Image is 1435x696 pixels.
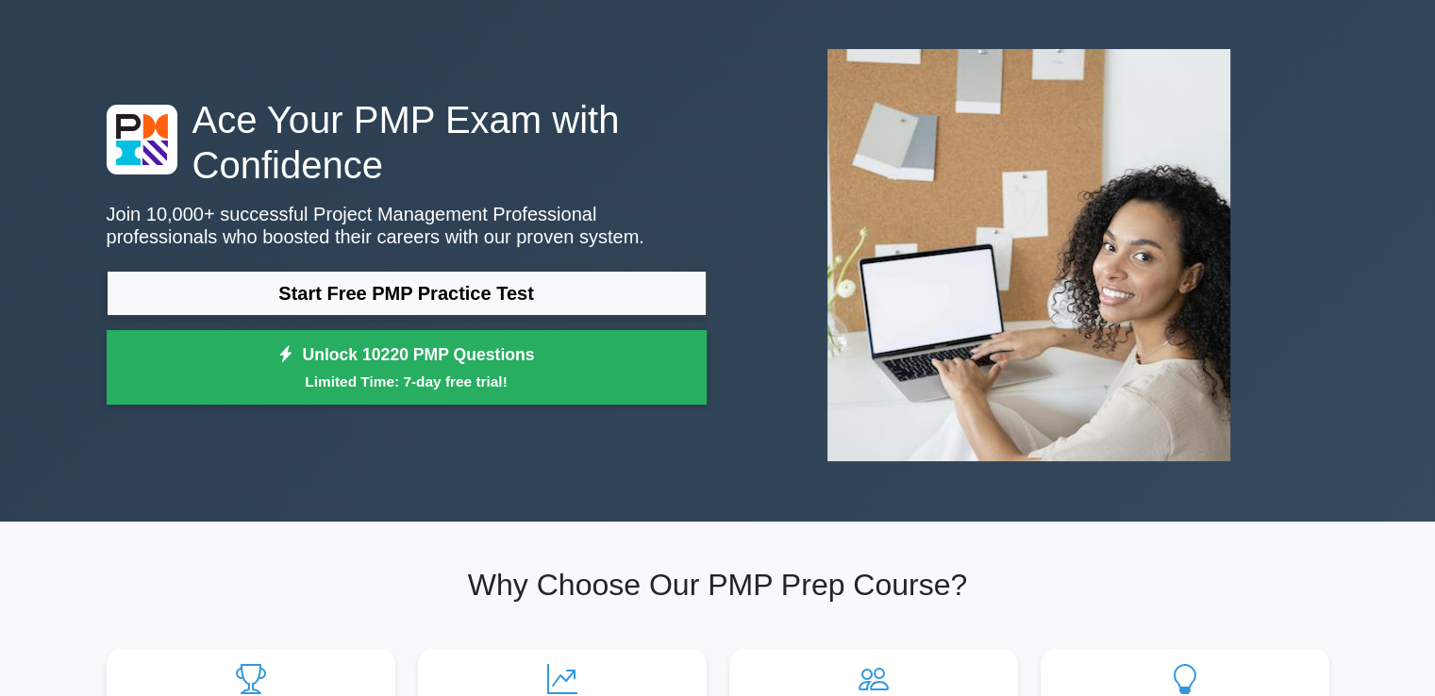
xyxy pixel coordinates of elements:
[107,203,707,248] p: Join 10,000+ successful Project Management Professional professionals who boosted their careers w...
[130,371,683,392] small: Limited Time: 7-day free trial!
[107,567,1329,603] h2: Why Choose Our PMP Prep Course?
[107,330,707,406] a: Unlock 10220 PMP QuestionsLimited Time: 7-day free trial!
[107,271,707,316] a: Start Free PMP Practice Test
[107,97,707,188] h1: Ace Your PMP Exam with Confidence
